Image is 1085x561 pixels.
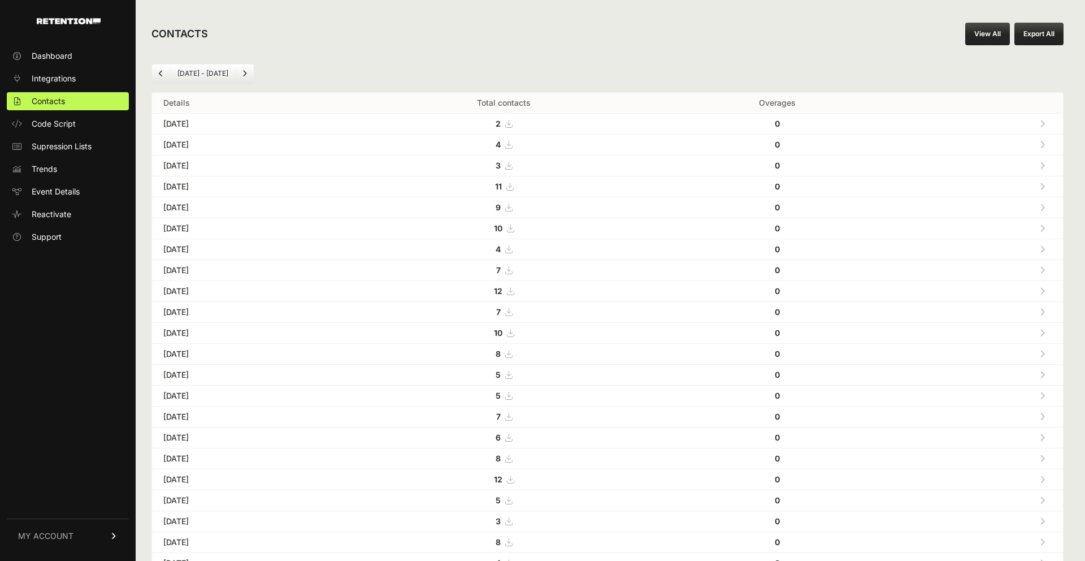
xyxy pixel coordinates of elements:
td: [DATE] [152,302,350,323]
strong: 0 [775,119,780,128]
a: View All [965,23,1010,45]
strong: 0 [775,244,780,254]
td: [DATE] [152,386,350,407]
td: [DATE] [152,218,350,239]
a: 8 [496,454,512,463]
td: [DATE] [152,344,350,365]
a: Previous [152,64,170,83]
strong: 3 [496,516,501,526]
strong: 12 [494,286,502,296]
strong: 0 [775,412,780,421]
th: Total contacts [350,93,658,114]
strong: 2 [496,119,501,128]
a: 4 [496,140,512,149]
strong: 7 [496,265,501,275]
a: 6 [496,433,512,442]
a: 3 [496,516,512,526]
strong: 7 [496,307,501,317]
strong: 5 [496,495,501,505]
img: Retention.com [37,18,101,24]
span: Contacts [32,96,65,107]
strong: 7 [496,412,501,421]
a: 7 [496,412,512,421]
td: [DATE] [152,448,350,469]
a: Integrations [7,70,129,88]
span: Trends [32,163,57,175]
strong: 0 [775,161,780,170]
a: 2 [496,119,512,128]
td: [DATE] [152,532,350,553]
th: Overages [658,93,897,114]
a: 12 [494,474,514,484]
td: [DATE] [152,260,350,281]
a: 5 [496,495,512,505]
strong: 9 [496,202,501,212]
a: Reactivate [7,205,129,223]
a: 12 [494,286,514,296]
strong: 0 [775,182,780,191]
strong: 11 [495,182,502,191]
td: [DATE] [152,135,350,156]
a: Contacts [7,92,129,110]
strong: 0 [775,223,780,233]
span: Dashboard [32,50,72,62]
td: [DATE] [152,281,350,302]
td: [DATE] [152,176,350,197]
strong: 0 [775,370,780,379]
strong: 3 [496,161,501,170]
strong: 0 [775,202,780,212]
strong: 8 [496,349,501,359]
strong: 12 [494,474,502,484]
span: Reactivate [32,209,71,220]
span: Support [32,231,62,243]
strong: 0 [775,286,780,296]
td: [DATE] [152,197,350,218]
a: 9 [496,202,512,212]
a: 10 [494,328,514,338]
a: 10 [494,223,514,233]
td: [DATE] [152,114,350,135]
strong: 10 [494,328,502,338]
strong: 5 [496,370,501,379]
a: MY ACCOUNT [7,519,129,553]
td: [DATE] [152,407,350,428]
td: [DATE] [152,365,350,386]
a: Event Details [7,183,129,201]
strong: 0 [775,516,780,526]
a: 5 [496,391,512,400]
h2: CONTACTS [151,26,208,42]
span: Code Script [32,118,76,130]
a: 8 [496,349,512,359]
strong: 6 [496,433,501,442]
a: Trends [7,160,129,178]
td: [DATE] [152,511,350,532]
a: 3 [496,161,512,170]
strong: 0 [775,140,780,149]
a: 5 [496,370,512,379]
strong: 10 [494,223,502,233]
a: 7 [496,265,512,275]
a: 4 [496,244,512,254]
span: Supression Lists [32,141,92,152]
strong: 0 [775,454,780,463]
td: [DATE] [152,469,350,490]
a: Code Script [7,115,129,133]
strong: 0 [775,328,780,338]
strong: 0 [775,265,780,275]
span: Event Details [32,186,80,197]
strong: 5 [496,391,501,400]
th: Details [152,93,350,114]
a: Support [7,228,129,246]
td: [DATE] [152,428,350,448]
strong: 0 [775,474,780,484]
a: Supression Lists [7,137,129,156]
strong: 8 [496,537,501,547]
td: [DATE] [152,323,350,344]
a: 7 [496,307,512,317]
td: [DATE] [152,156,350,176]
a: Next [236,64,254,83]
strong: 4 [496,244,501,254]
li: [DATE] - [DATE] [170,69,235,78]
strong: 4 [496,140,501,149]
a: 11 [495,182,513,191]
